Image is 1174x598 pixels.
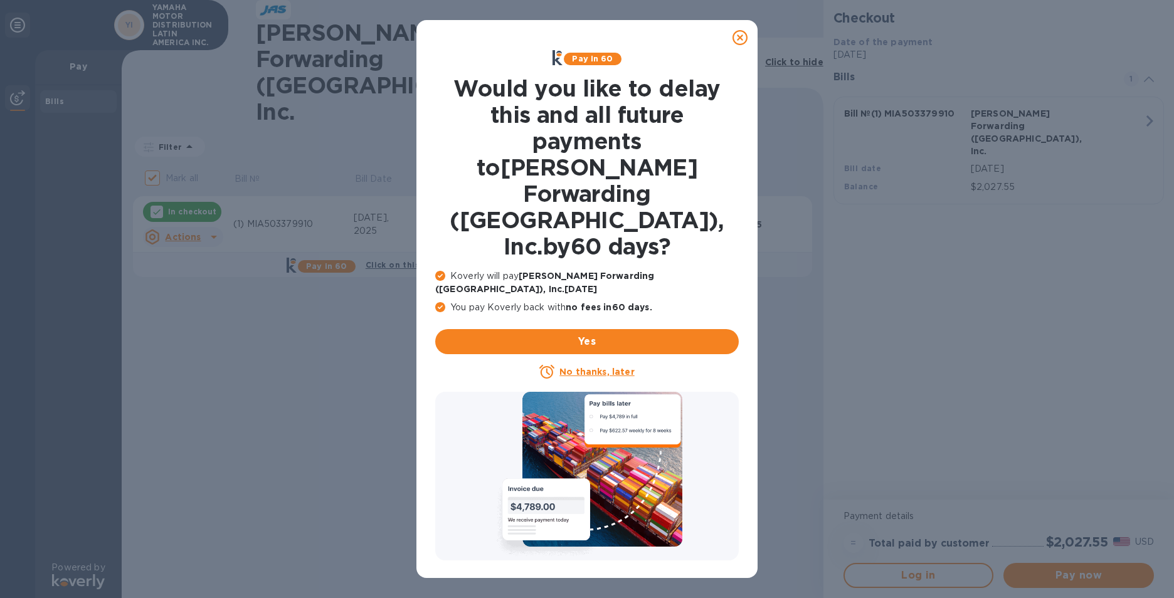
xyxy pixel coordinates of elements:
[435,271,654,294] b: [PERSON_NAME] Forwarding ([GEOGRAPHIC_DATA]), Inc. [DATE]
[435,301,739,314] p: You pay Koverly back with
[572,54,613,63] b: Pay in 60
[445,334,729,349] span: Yes
[559,367,634,377] u: No thanks, later
[435,270,739,296] p: Koverly will pay
[566,302,652,312] b: no fees in 60 days .
[435,329,739,354] button: Yes
[435,75,739,260] h1: Would you like to delay this and all future payments to [PERSON_NAME] Forwarding ([GEOGRAPHIC_DAT...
